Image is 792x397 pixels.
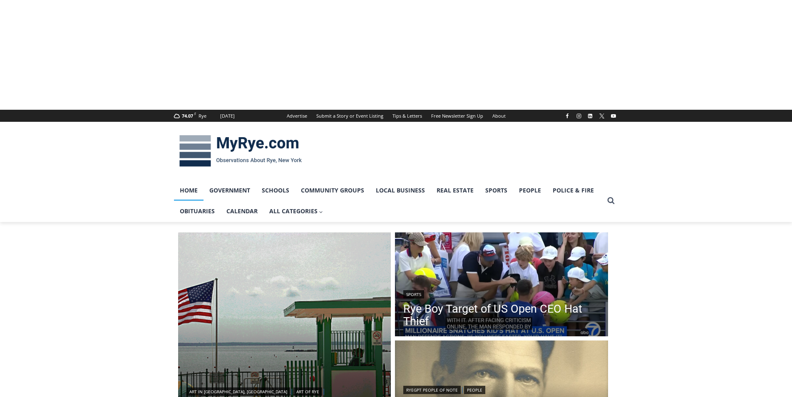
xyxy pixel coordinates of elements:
[174,180,603,222] nav: Primary Navigation
[403,386,461,394] a: RyeGPT People of Note
[608,111,618,121] a: YouTube
[513,180,547,201] a: People
[574,111,584,121] a: Instagram
[186,387,290,396] a: Art in [GEOGRAPHIC_DATA], [GEOGRAPHIC_DATA]
[403,290,424,298] a: Sports
[403,384,600,394] div: |
[174,180,204,201] a: Home
[282,110,510,122] nav: Secondary Navigation
[174,201,221,222] a: Obituaries
[199,112,206,120] div: Rye
[562,111,572,121] a: Facebook
[293,387,322,396] a: Art of Rye
[603,193,618,208] button: View Search Form
[256,180,295,201] a: Schools
[479,180,513,201] a: Sports
[312,110,388,122] a: Submit a Story or Event Listing
[395,232,608,339] img: (PHOTO: A Rye boy attending the US Open was the target of a CEO who snatched a hat being given to...
[431,180,479,201] a: Real Estate
[194,111,196,116] span: F
[585,111,595,121] a: Linkedin
[427,110,488,122] a: Free Newsletter Sign Up
[370,180,431,201] a: Local Business
[269,207,323,216] span: All Categories
[295,180,370,201] a: Community Groups
[220,112,235,120] div: [DATE]
[547,180,600,201] a: Police & Fire
[388,110,427,122] a: Tips & Letters
[174,129,307,173] img: MyRye.com
[597,111,607,121] a: X
[204,180,256,201] a: Government
[221,201,263,222] a: Calendar
[464,386,485,394] a: People
[263,201,329,222] a: All Categories
[182,113,193,119] span: 74.07
[403,303,600,328] a: Rye Boy Target of US Open CEO Hat Thief
[488,110,510,122] a: About
[282,110,312,122] a: Advertise
[395,232,608,339] a: Read More Rye Boy Target of US Open CEO Hat Thief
